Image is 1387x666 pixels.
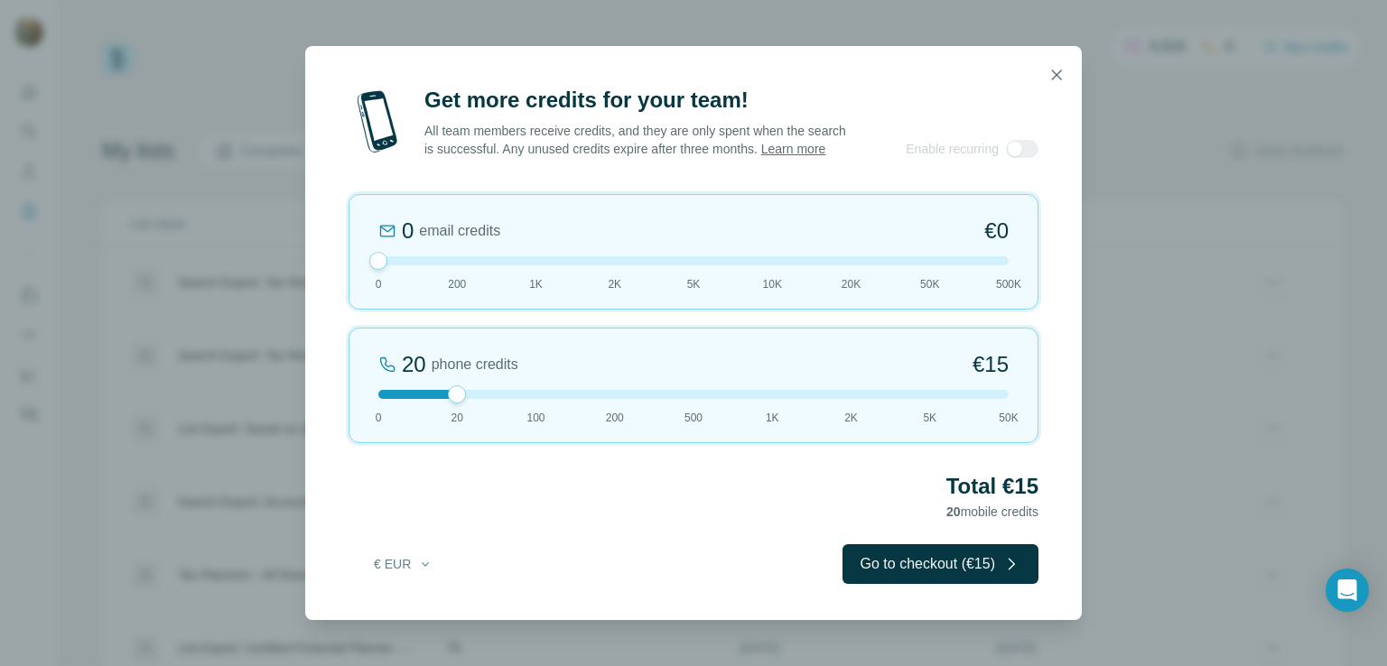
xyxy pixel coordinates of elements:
span: 0 [376,410,382,426]
span: 5K [687,276,701,292]
span: €0 [984,217,1009,245]
span: mobile credits [946,504,1038,519]
span: 50K [920,276,939,292]
div: 0 [402,217,414,245]
span: 2K [844,410,858,426]
button: € EUR [361,548,445,580]
span: 100 [526,410,545,426]
span: 500K [996,276,1021,292]
span: €15 [973,350,1009,379]
img: mobile-phone [349,86,406,158]
h2: Total €15 [349,472,1038,501]
span: 200 [606,410,624,426]
span: 5K [923,410,936,426]
span: 1K [529,276,543,292]
div: 20 [402,350,426,379]
span: email credits [419,220,500,242]
div: Open Intercom Messenger [1326,569,1369,612]
span: 10K [763,276,782,292]
span: 2K [608,276,621,292]
span: 20K [842,276,861,292]
span: phone credits [432,354,518,375]
span: 20 [451,410,463,426]
span: 0 [376,276,382,292]
span: 500 [684,410,703,426]
span: 50K [999,410,1018,426]
span: 20 [946,504,961,519]
span: 1K [766,410,779,426]
span: Enable recurring [906,140,999,158]
button: Go to checkout (€15) [842,544,1038,584]
p: All team members receive credits, and they are only spent when the search is successful. Any unus... [424,122,848,158]
span: 200 [448,276,466,292]
a: Learn more [761,142,826,156]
